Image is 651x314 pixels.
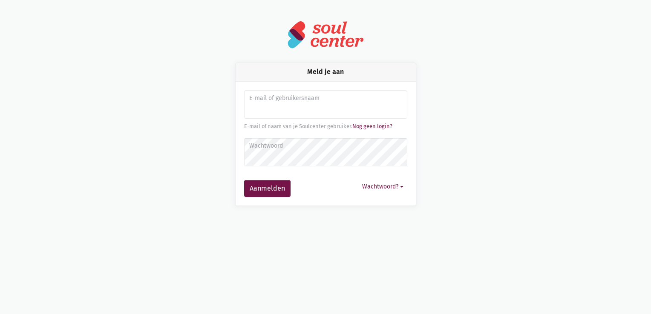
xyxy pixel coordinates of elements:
[244,90,407,197] form: Aanmelden
[244,122,407,131] div: E-mail of naam van je Soulcenter gebruiker.
[352,123,392,129] a: Nog geen login?
[236,63,416,81] div: Meld je aan
[358,180,407,193] button: Wachtwoord?
[249,141,401,151] label: Wachtwoord
[249,94,401,103] label: E-mail of gebruikersnaam
[244,180,291,197] button: Aanmelden
[287,20,364,49] img: logo-soulcenter-full.svg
